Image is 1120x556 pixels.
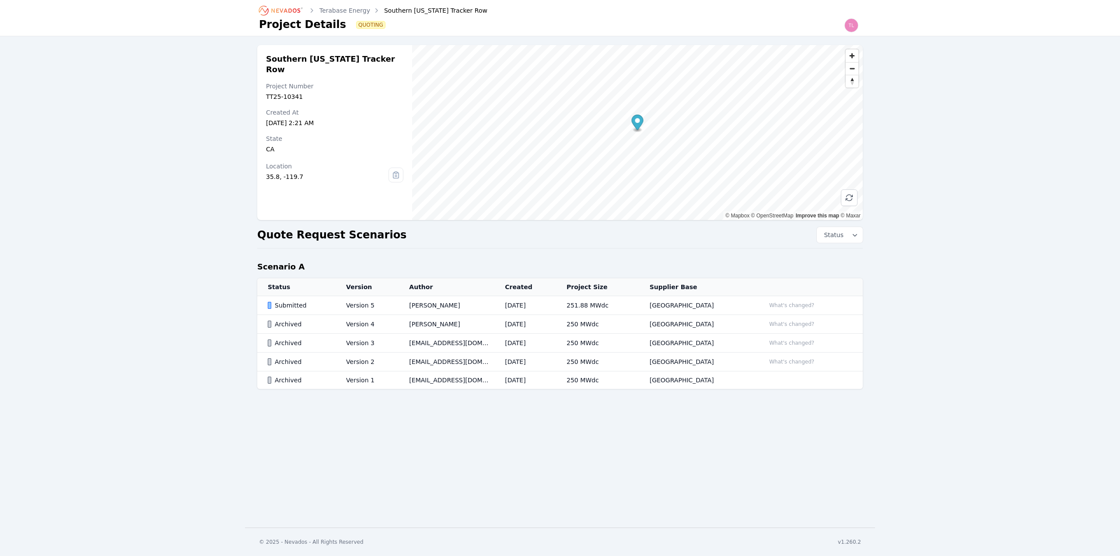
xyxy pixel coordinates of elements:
div: v1.260.2 [838,539,861,546]
canvas: Map [412,45,863,220]
tr: ArchivedVersion 2[EMAIL_ADDRESS][DOMAIN_NAME][DATE]250 MWdc[GEOGRAPHIC_DATA]What's changed? [257,353,863,371]
div: Archived [268,357,331,366]
button: What's changed? [765,319,818,329]
div: Map marker [631,115,643,133]
div: Project Number [266,82,403,91]
img: tle@terabase.energy [844,18,858,32]
div: [DATE] 2:21 AM [266,119,403,127]
td: 250 MWdc [556,353,639,371]
td: 251.88 MWdc [556,296,639,315]
tr: ArchivedVersion 3[EMAIL_ADDRESS][DOMAIN_NAME][DATE]250 MWdc[GEOGRAPHIC_DATA]What's changed? [257,334,863,353]
div: Southern [US_STATE] Tracker Row [372,6,487,15]
span: Quoting [357,21,385,28]
div: Created At [266,108,403,117]
td: [EMAIL_ADDRESS][DOMAIN_NAME] [399,353,494,371]
div: Archived [268,339,331,347]
div: 35.8, -119.7 [266,172,388,181]
td: [EMAIL_ADDRESS][DOMAIN_NAME] [399,371,494,389]
a: Maxar [840,213,861,219]
div: TT25-10341 [266,92,403,101]
td: [DATE] [494,334,556,353]
th: Created [494,278,556,296]
button: What's changed? [765,301,818,310]
th: Version [336,278,399,296]
a: OpenStreetMap [751,213,794,219]
div: © 2025 - Nevados - All Rights Reserved [259,539,364,546]
div: Location [266,162,388,171]
button: Zoom in [846,49,858,62]
a: Terabase Energy [319,6,370,15]
tr: ArchivedVersion 1[EMAIL_ADDRESS][DOMAIN_NAME][DATE]250 MWdc[GEOGRAPHIC_DATA] [257,371,863,389]
button: Status [817,227,863,243]
h2: Quote Request Scenarios [257,228,406,242]
th: Status [257,278,336,296]
div: State [266,134,403,143]
span: Zoom out [846,63,858,75]
a: Mapbox [725,213,749,219]
button: Zoom out [846,62,858,75]
tr: ArchivedVersion 4[PERSON_NAME][DATE]250 MWdc[GEOGRAPHIC_DATA]What's changed? [257,315,863,334]
td: 250 MWdc [556,371,639,389]
td: Version 5 [336,296,399,315]
span: Status [820,231,843,239]
td: [GEOGRAPHIC_DATA] [639,315,755,334]
h2: Southern [US_STATE] Tracker Row [266,54,403,75]
td: Version 3 [336,334,399,353]
div: CA [266,145,403,154]
th: Author [399,278,494,296]
div: Submitted [268,301,331,310]
div: Archived [268,376,331,385]
th: Supplier Base [639,278,755,296]
td: Version 1 [336,371,399,389]
td: [EMAIL_ADDRESS][DOMAIN_NAME] [399,334,494,353]
td: [GEOGRAPHIC_DATA] [639,334,755,353]
button: What's changed? [765,357,818,367]
tr: SubmittedVersion 5[PERSON_NAME][DATE]251.88 MWdc[GEOGRAPHIC_DATA]What's changed? [257,296,863,315]
td: Version 2 [336,353,399,371]
td: [DATE] [494,315,556,334]
td: 250 MWdc [556,334,639,353]
nav: Breadcrumb [259,3,487,17]
td: [GEOGRAPHIC_DATA] [639,353,755,371]
td: [PERSON_NAME] [399,296,494,315]
td: 250 MWdc [556,315,639,334]
th: Project Size [556,278,639,296]
td: [GEOGRAPHIC_DATA] [639,371,755,389]
button: Reset bearing to north [846,75,858,87]
div: Archived [268,320,331,329]
td: [GEOGRAPHIC_DATA] [639,296,755,315]
td: [DATE] [494,371,556,389]
a: Improve this map [796,213,839,219]
td: Version 4 [336,315,399,334]
h1: Project Details [259,17,346,31]
button: What's changed? [765,338,818,348]
h2: Scenario A [257,261,304,273]
td: [PERSON_NAME] [399,315,494,334]
td: [DATE] [494,353,556,371]
td: [DATE] [494,296,556,315]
